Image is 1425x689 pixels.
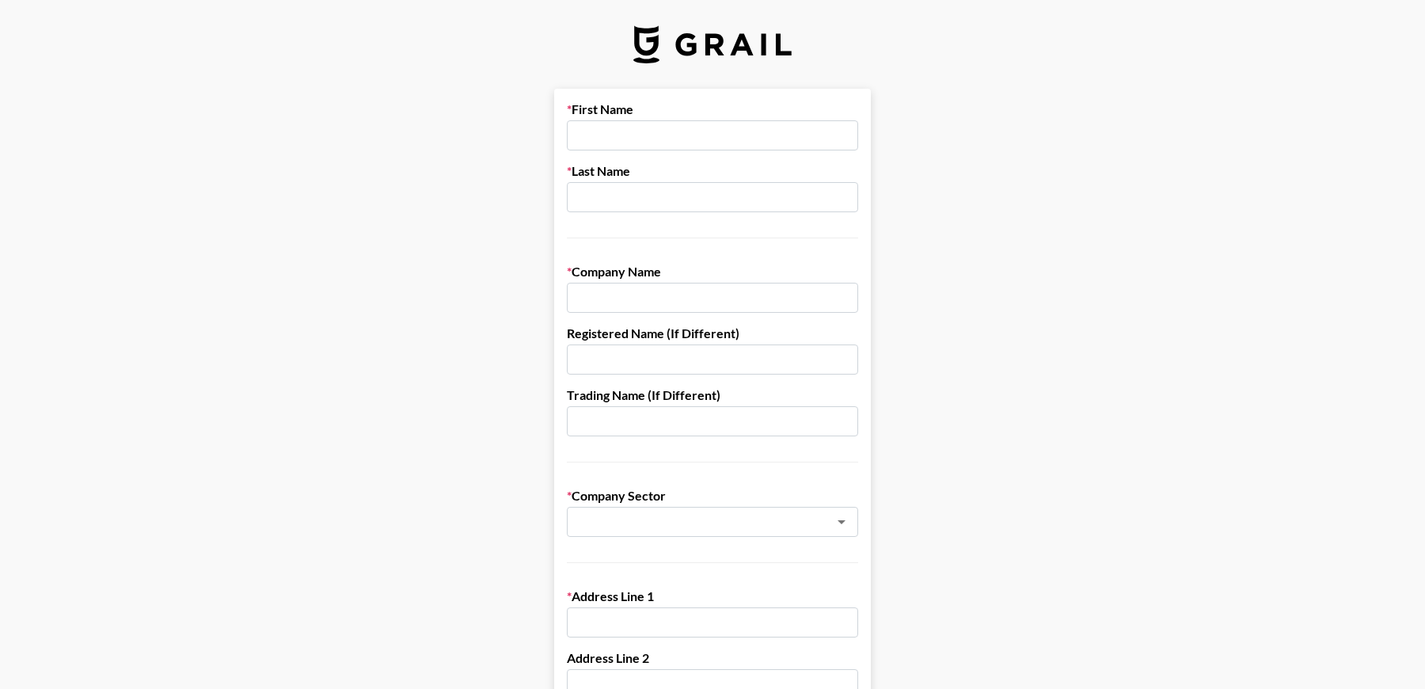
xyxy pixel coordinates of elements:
[567,650,858,666] label: Address Line 2
[567,387,858,403] label: Trading Name (If Different)
[567,488,858,504] label: Company Sector
[830,511,853,533] button: Open
[567,588,858,604] label: Address Line 1
[633,25,792,63] img: Grail Talent Logo
[567,163,858,179] label: Last Name
[567,325,858,341] label: Registered Name (If Different)
[567,264,858,280] label: Company Name
[567,101,858,117] label: First Name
